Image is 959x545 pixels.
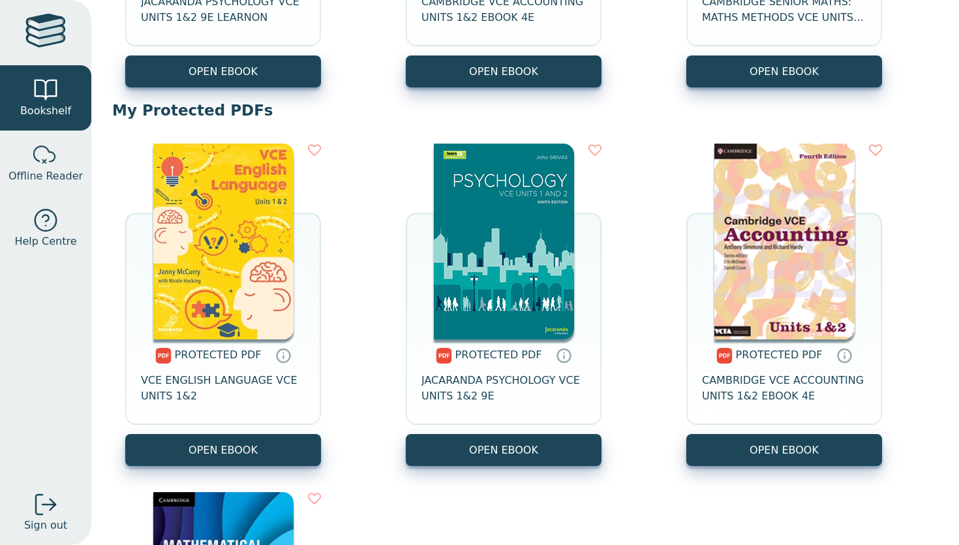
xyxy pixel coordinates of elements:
[714,144,855,339] img: 2e88cb99-fd25-49f9-b66b-025f91f815bc.png
[112,101,938,120] p: My Protected PDFs
[434,144,574,339] img: 08d198e9-ce37-44a7-8846-55053ae21af3.jpg
[702,373,866,404] span: CAMBRIDGE VCE ACCOUNTING UNITS 1&2 EBOOK 4E
[455,349,542,361] span: PROTECTED PDF
[686,434,882,466] a: OPEN EBOOK
[421,373,586,404] span: JACARANDA PSYCHOLOGY VCE UNITS 1&2 9E
[406,55,601,87] button: OPEN EBOOK
[24,518,67,533] span: Sign out
[406,434,601,466] a: OPEN EBOOK
[716,348,733,364] img: pdf.svg
[20,103,71,119] span: Bookshelf
[125,55,321,87] button: OPEN EBOOK
[141,373,305,404] span: VCE ENGLISH LANGUAGE VCE UNITS 1&2
[14,234,76,249] span: Help Centre
[436,348,452,364] img: pdf.svg
[125,434,321,466] a: OPEN EBOOK
[155,348,172,364] img: pdf.svg
[153,144,294,339] img: 2fa27081-ccb3-46eb-9993-cba9bbaab6ce.jpg
[736,349,823,361] span: PROTECTED PDF
[175,349,262,361] span: PROTECTED PDF
[836,347,852,363] a: Protected PDFs cannot be printed, copied or shared. They can be accessed online through Education...
[275,347,291,363] a: Protected PDFs cannot be printed, copied or shared. They can be accessed online through Education...
[556,347,571,363] a: Protected PDFs cannot be printed, copied or shared. They can be accessed online through Education...
[8,168,83,184] span: Offline Reader
[686,55,882,87] button: OPEN EBOOK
